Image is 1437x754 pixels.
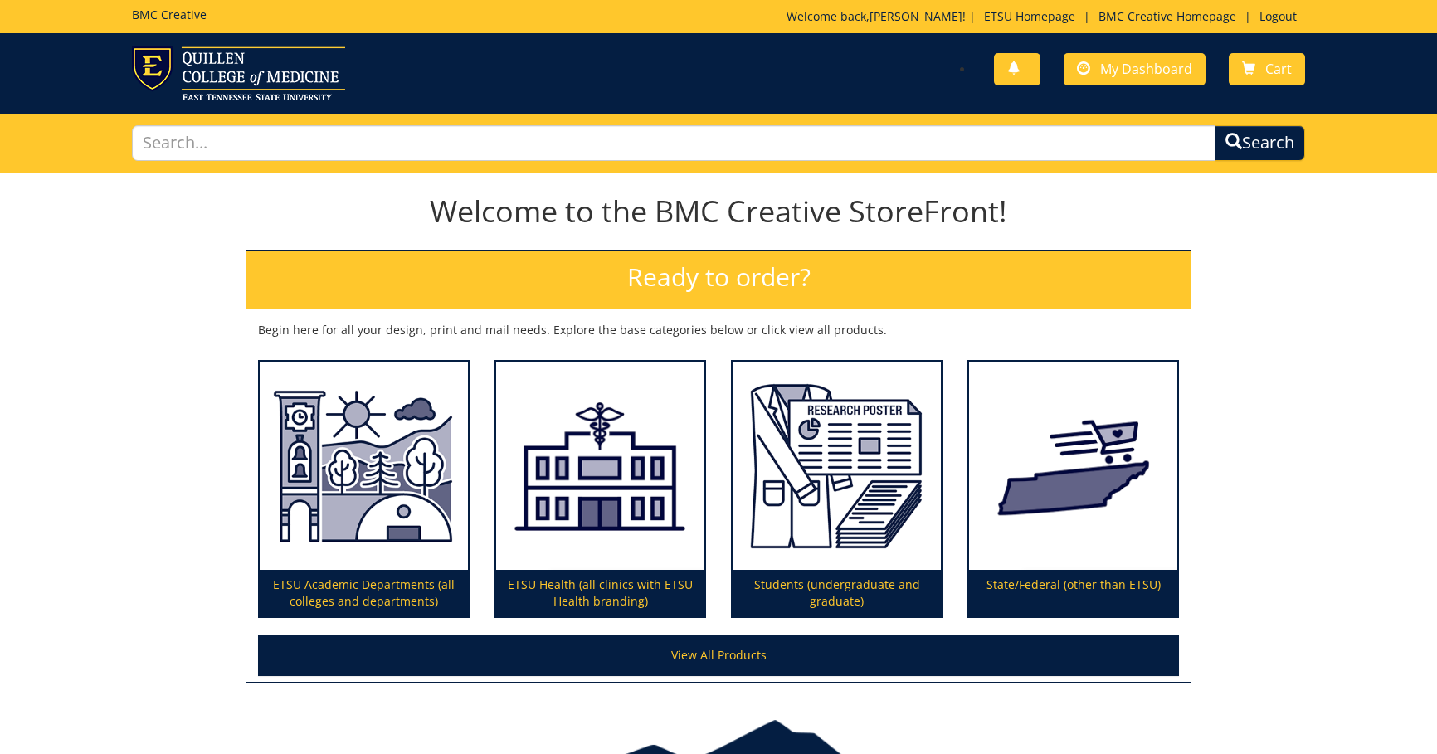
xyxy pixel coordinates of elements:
[969,362,1177,571] img: State/Federal (other than ETSU)
[733,362,941,617] a: Students (undergraduate and graduate)
[132,125,1215,161] input: Search...
[787,8,1305,25] p: Welcome back, ! | | |
[1265,60,1292,78] span: Cart
[733,570,941,616] p: Students (undergraduate and graduate)
[260,362,468,617] a: ETSU Academic Departments (all colleges and departments)
[733,362,941,571] img: Students (undergraduate and graduate)
[132,46,345,100] img: ETSU logo
[976,8,1084,24] a: ETSU Homepage
[258,635,1179,676] a: View All Products
[260,570,468,616] p: ETSU Academic Departments (all colleges and departments)
[1090,8,1245,24] a: BMC Creative Homepage
[1215,125,1305,161] button: Search
[969,570,1177,616] p: State/Federal (other than ETSU)
[1064,53,1206,85] a: My Dashboard
[260,362,468,571] img: ETSU Academic Departments (all colleges and departments)
[258,322,1179,338] p: Begin here for all your design, print and mail needs. Explore the base categories below or click ...
[496,570,704,616] p: ETSU Health (all clinics with ETSU Health branding)
[969,362,1177,617] a: State/Federal (other than ETSU)
[496,362,704,571] img: ETSU Health (all clinics with ETSU Health branding)
[246,195,1191,228] h1: Welcome to the BMC Creative StoreFront!
[870,8,962,24] a: [PERSON_NAME]
[1100,60,1192,78] span: My Dashboard
[1251,8,1305,24] a: Logout
[496,362,704,617] a: ETSU Health (all clinics with ETSU Health branding)
[1229,53,1305,85] a: Cart
[132,8,207,21] h5: BMC Creative
[246,251,1191,309] h2: Ready to order?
